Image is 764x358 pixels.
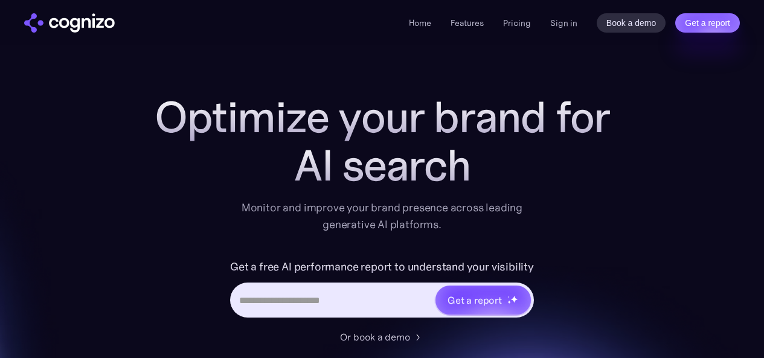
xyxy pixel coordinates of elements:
[230,257,534,276] label: Get a free AI performance report to understand your visibility
[24,13,115,33] a: home
[24,13,115,33] img: cognizo logo
[507,300,512,304] img: star
[234,199,531,233] div: Monitor and improve your brand presence across leading generative AI platforms.
[230,257,534,324] form: Hero URL Input Form
[503,18,531,28] a: Pricing
[675,13,740,33] a: Get a report
[141,93,624,141] h1: Optimize your brand for
[409,18,431,28] a: Home
[141,141,624,190] div: AI search
[451,18,484,28] a: Features
[340,330,425,344] a: Or book a demo
[597,13,666,33] a: Book a demo
[340,330,410,344] div: Or book a demo
[510,295,518,303] img: star
[434,284,532,316] a: Get a reportstarstarstar
[550,16,577,30] a: Sign in
[448,293,502,307] div: Get a report
[507,296,509,298] img: star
